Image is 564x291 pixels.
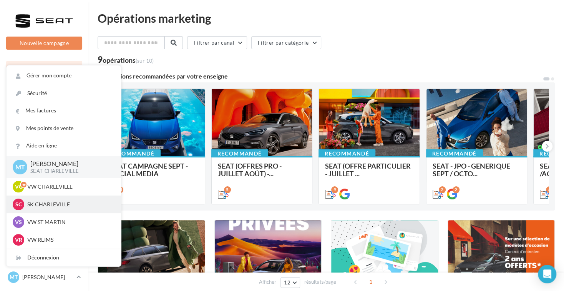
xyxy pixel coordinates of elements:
[5,157,84,173] a: Médiathèque
[365,276,377,288] span: 1
[27,183,112,191] p: VW CHARLEVILLE
[15,183,22,191] span: VC
[10,273,18,281] span: MT
[6,270,82,284] a: MT [PERSON_NAME]
[7,85,121,102] a: Sécurité
[136,57,154,64] span: (sur 10)
[7,137,121,154] a: Aide en ligne
[5,100,84,116] a: Visibilité en ligne
[5,138,84,154] a: Contacts
[6,37,82,50] button: Nouvelle campagne
[211,149,268,158] div: Recommandé
[318,149,375,158] div: Recommandé
[22,273,73,281] p: [PERSON_NAME]
[98,73,542,79] div: 5 opérations recommandées par votre enseigne
[7,120,121,137] a: Mes points de vente
[15,201,22,208] span: SC
[280,277,300,288] button: 12
[5,221,84,244] a: Campagnes DataOnDemand
[103,57,154,64] div: opérations
[7,249,121,266] div: Déconnexion
[325,162,411,178] span: SEAT (OFFRE PARTICULIER - JUILLET ...
[453,186,459,193] div: 2
[5,196,84,218] a: PLV et print personnalisable
[251,36,321,49] button: Filtrer par catégorie
[15,236,22,244] span: VR
[426,149,483,158] div: Recommandé
[30,159,109,168] p: [PERSON_NAME]
[27,201,112,208] p: SK CHARLEVILLE
[30,168,109,175] p: SEAT-CHARLEVILLE
[331,186,338,193] div: 9
[5,119,84,135] a: Campagnes
[7,67,121,84] a: Gérer mon compte
[259,278,276,286] span: Afficher
[110,162,188,178] span: SEAT CAMPAGNE SEPT - SOCIAL MEDIA
[15,218,22,226] span: VS
[284,279,290,286] span: 12
[304,278,336,286] span: résultats/page
[224,186,231,193] div: 5
[218,162,282,178] span: SEAT (OFFRES PRO - JUILLET AOÛT) -...
[98,12,555,24] div: Opérations marketing
[27,218,112,226] p: VW ST MARTIN
[538,265,556,283] div: Open Intercom Messenger
[546,186,553,193] div: 6
[104,149,161,158] div: Recommandé
[439,186,446,193] div: 2
[5,80,84,97] a: Boîte de réception13
[5,176,84,192] a: Calendrier
[15,162,25,171] span: MT
[5,61,84,77] a: Opérations
[187,36,247,49] button: Filtrer par canal
[98,55,154,64] div: 9
[7,102,121,119] a: Mes factures
[27,236,112,244] p: VW REIMS
[433,162,510,178] span: SEAT - JPO - GENERIQUE SEPT / OCTO...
